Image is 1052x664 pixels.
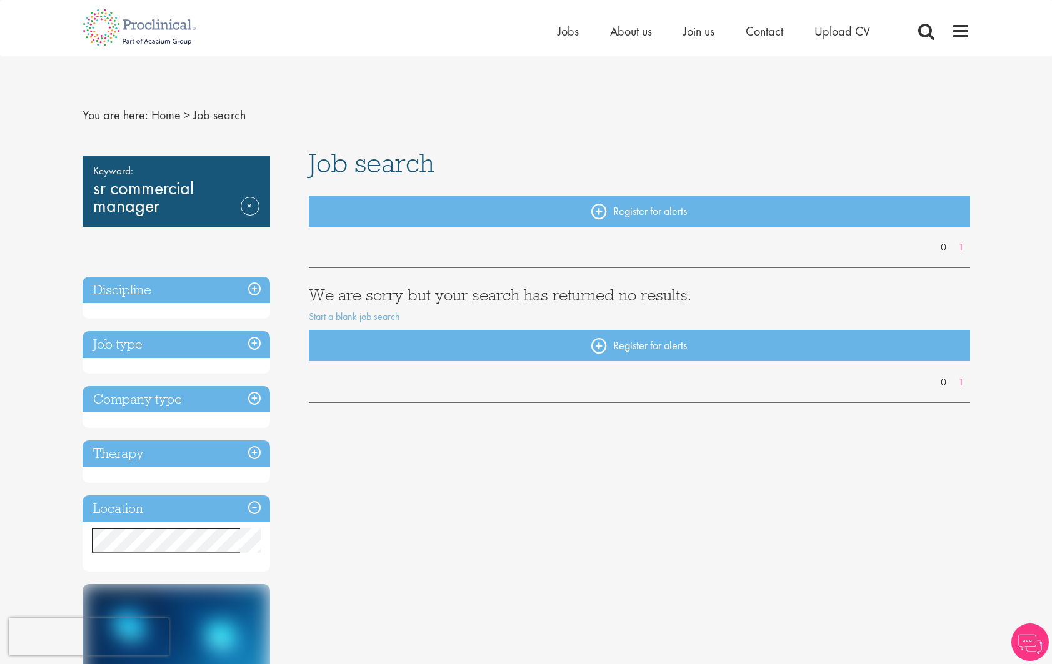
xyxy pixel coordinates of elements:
a: About us [610,23,652,39]
a: Jobs [558,23,579,39]
span: Job search [193,107,246,123]
span: You are here: [83,107,148,123]
h3: Company type [83,386,270,413]
a: Remove [241,197,259,233]
a: Start a blank job search [309,310,400,323]
span: Keyword: [93,162,259,179]
h3: We are sorry but your search has returned no results. [309,287,970,303]
h3: Location [83,495,270,522]
h3: Job type [83,331,270,358]
h3: Therapy [83,440,270,467]
h3: Discipline [83,277,270,304]
a: Contact [746,23,783,39]
a: 1 [952,375,970,390]
a: Register for alerts [309,330,970,361]
a: 0 [934,375,953,390]
span: > [184,107,190,123]
a: 1 [952,240,970,255]
a: breadcrumb link [151,107,181,123]
a: 0 [934,240,953,255]
a: Upload CV [814,23,870,39]
span: Job search [309,146,434,180]
iframe: reCAPTCHA [9,618,169,655]
a: Register for alerts [309,196,970,227]
a: Join us [683,23,714,39]
img: Chatbot [1011,623,1049,661]
div: sr commercial manager [83,156,270,227]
